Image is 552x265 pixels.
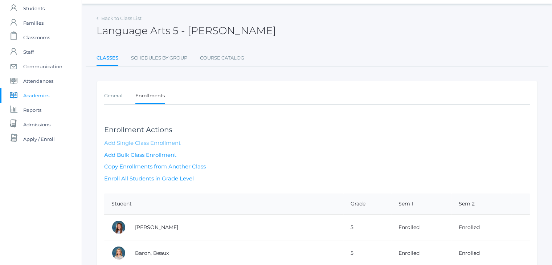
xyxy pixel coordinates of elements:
a: Back to Class List [101,15,142,21]
a: Enrolled [398,250,420,256]
td: 5 [343,215,391,240]
a: General [104,89,123,103]
span: Academics [23,88,49,103]
a: Enrolled [398,224,420,231]
a: Copy Enrollments from Another Class [104,163,206,170]
a: Baron, Beaux [135,250,169,256]
th: Sem 2 [451,193,512,215]
span: Classrooms [23,30,50,45]
span: Reports [23,103,41,117]
h3: Enrollment Actions [104,126,206,134]
a: Schedules By Group [131,51,187,65]
a: Classes [97,51,118,66]
th: Student [104,193,343,215]
a: [PERSON_NAME] [135,224,178,231]
span: Admissions [23,117,50,132]
a: Enrolled [459,250,480,256]
div: Ella Arnold [111,220,126,235]
th: Grade [343,193,391,215]
a: Enrollments [135,89,165,104]
h2: Language Arts 5 - [PERSON_NAME] [97,25,276,36]
span: Students [23,1,45,16]
a: Add Bulk Class Enrollment [104,151,176,158]
a: Add Single Class Enrollment [104,139,181,146]
div: Beaux Baron [111,246,126,260]
span: Families [23,16,44,30]
span: Attendances [23,74,53,88]
span: Communication [23,59,62,74]
a: Enroll All Students in Grade Level [104,175,194,182]
a: Course Catalog [200,51,244,65]
span: Staff [23,45,34,59]
a: Enrolled [459,224,480,231]
span: Apply / Enroll [23,132,55,146]
th: Sem 1 [391,193,451,215]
